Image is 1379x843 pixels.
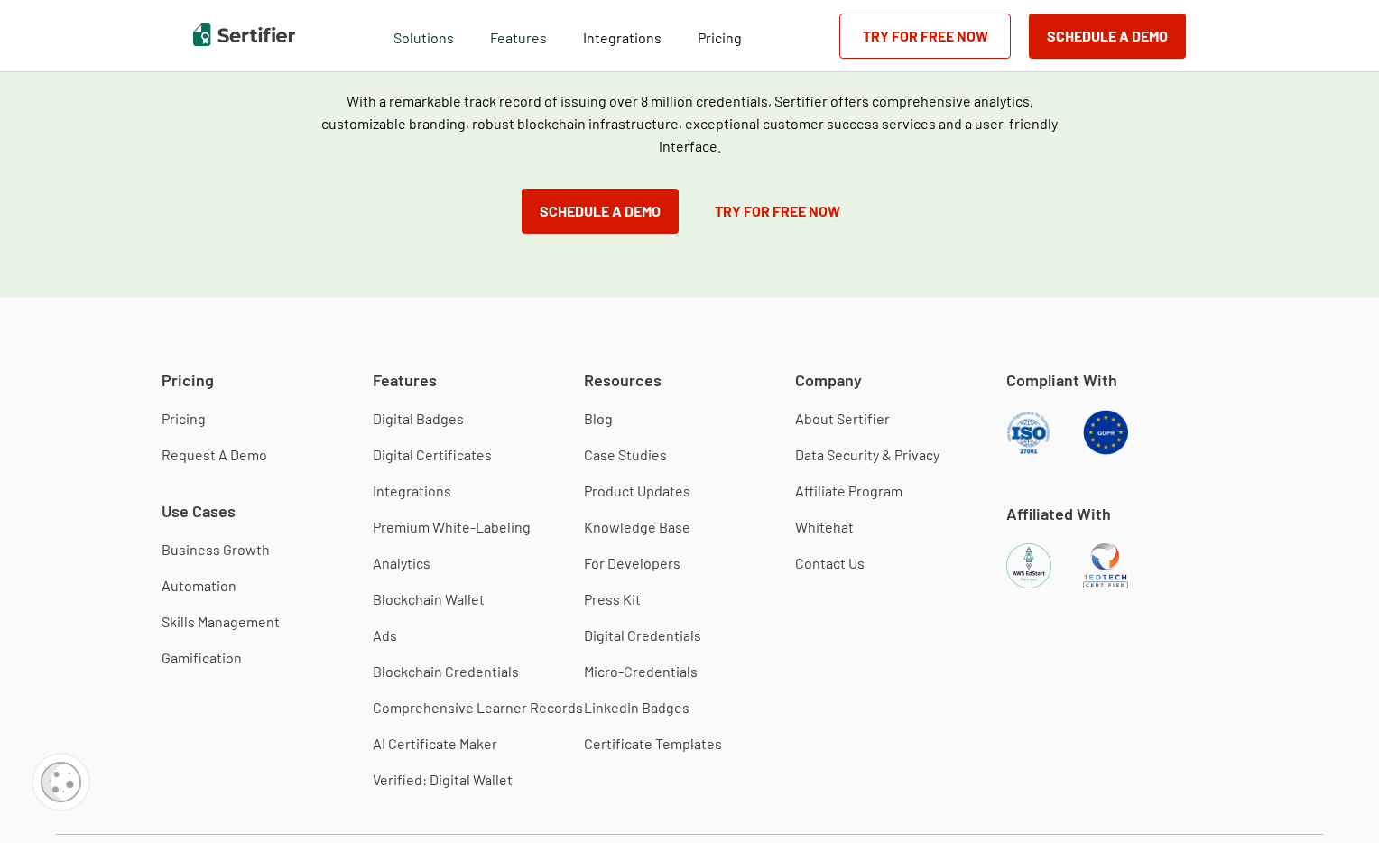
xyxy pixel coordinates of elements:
[373,482,451,500] a: Integrations
[522,189,679,234] button: Schedule a Demo
[584,735,722,753] a: Certificate Templates
[584,482,690,500] a: Product Updates
[373,554,430,572] a: Analytics
[839,14,1011,59] a: Try for Free Now
[162,649,242,667] a: Gamification
[373,369,437,392] span: Features
[795,446,939,464] a: Data Security & Privacy
[1006,543,1051,588] img: AWS EdStart
[1006,369,1117,392] span: Compliant With
[1029,14,1186,59] button: Schedule a Demo
[795,518,854,536] a: Whitehat
[1083,543,1128,588] img: 1EdTech Certified
[373,626,397,644] a: Ads
[1006,503,1111,525] span: Affiliated With
[162,369,214,392] span: Pricing
[584,590,641,608] a: Press Kit
[162,613,280,631] a: Skills Management
[393,24,454,47] span: Solutions
[698,24,742,47] a: Pricing
[583,29,662,46] span: Integrations
[583,24,662,47] a: Integrations
[584,662,698,681] a: Micro-Credentials
[1083,410,1128,455] img: GDPR Compliant
[373,590,485,608] a: Blockchain Wallet
[193,23,295,46] img: Sertifier | Digital Credentialing Platform
[584,369,662,392] span: Resources
[1289,756,1379,843] iframe: Chat Widget
[795,410,890,428] a: About Sertifier
[795,554,865,572] a: Contact Us
[373,771,513,789] a: Verified: Digital Wallet
[373,446,492,464] a: Digital Certificates
[698,29,742,46] span: Pricing
[162,410,206,428] a: Pricing
[584,518,690,536] a: Knowledge Base
[584,626,701,644] a: Digital Credentials
[373,662,519,681] a: Blockchain Credentials
[584,446,667,464] a: Case Studies
[1006,410,1051,455] img: ISO Compliant
[584,554,680,572] a: For Developers
[162,577,236,595] a: Automation
[795,369,862,392] span: Company
[310,89,1069,157] p: With a remarkable track record of issuing over 8 million credentials, Sertifier offers comprehens...
[697,189,858,234] a: Try for Free Now
[373,518,531,536] a: Premium White-Labeling
[41,762,81,802] img: Cookie Popup Icon
[584,410,613,428] a: Blog
[373,735,497,753] a: AI Certificate Maker
[490,24,547,47] span: Features
[584,699,689,717] a: LinkedIn Badges
[373,410,464,428] a: Digital Badges
[162,500,236,523] span: Use Cases
[373,699,583,717] a: Comprehensive Learner Records
[162,541,270,559] a: Business Growth
[795,482,902,500] a: Affiliate Program
[162,446,267,464] a: Request A Demo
